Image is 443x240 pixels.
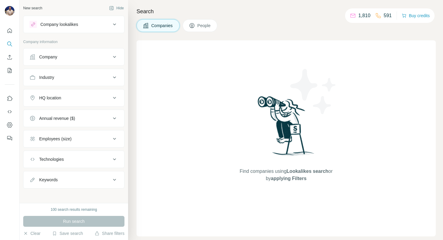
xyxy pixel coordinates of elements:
[24,152,124,167] button: Technologies
[5,133,14,144] button: Feedback
[23,5,42,11] div: New search
[24,173,124,187] button: Keywords
[5,120,14,130] button: Dashboard
[5,39,14,49] button: Search
[24,70,124,85] button: Industry
[95,230,124,236] button: Share filters
[358,12,370,19] p: 1,810
[39,156,64,162] div: Technologies
[286,64,341,119] img: Surfe Illustration - Stars
[5,52,14,63] button: Enrich CSV
[39,74,54,80] div: Industry
[24,17,124,32] button: Company lookalikes
[39,54,57,60] div: Company
[39,95,61,101] div: HQ location
[24,132,124,146] button: Employees (size)
[5,93,14,104] button: Use Surfe on LinkedIn
[137,7,436,16] h4: Search
[5,6,14,16] img: Avatar
[5,25,14,36] button: Quick start
[151,23,173,29] span: Companies
[52,230,83,236] button: Save search
[39,136,71,142] div: Employees (size)
[105,4,128,13] button: Hide
[384,12,392,19] p: 591
[39,177,58,183] div: Keywords
[40,21,78,27] div: Company lookalikes
[402,11,430,20] button: Buy credits
[24,50,124,64] button: Company
[24,111,124,126] button: Annual revenue ($)
[39,115,75,121] div: Annual revenue ($)
[51,207,97,212] div: 100 search results remaining
[238,168,334,182] span: Find companies using or by
[23,39,124,45] p: Company information
[287,169,328,174] span: Lookalikes search
[23,230,40,236] button: Clear
[197,23,211,29] span: People
[255,95,318,162] img: Surfe Illustration - Woman searching with binoculars
[5,106,14,117] button: Use Surfe API
[5,65,14,76] button: My lists
[24,91,124,105] button: HQ location
[271,176,306,181] span: applying Filters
